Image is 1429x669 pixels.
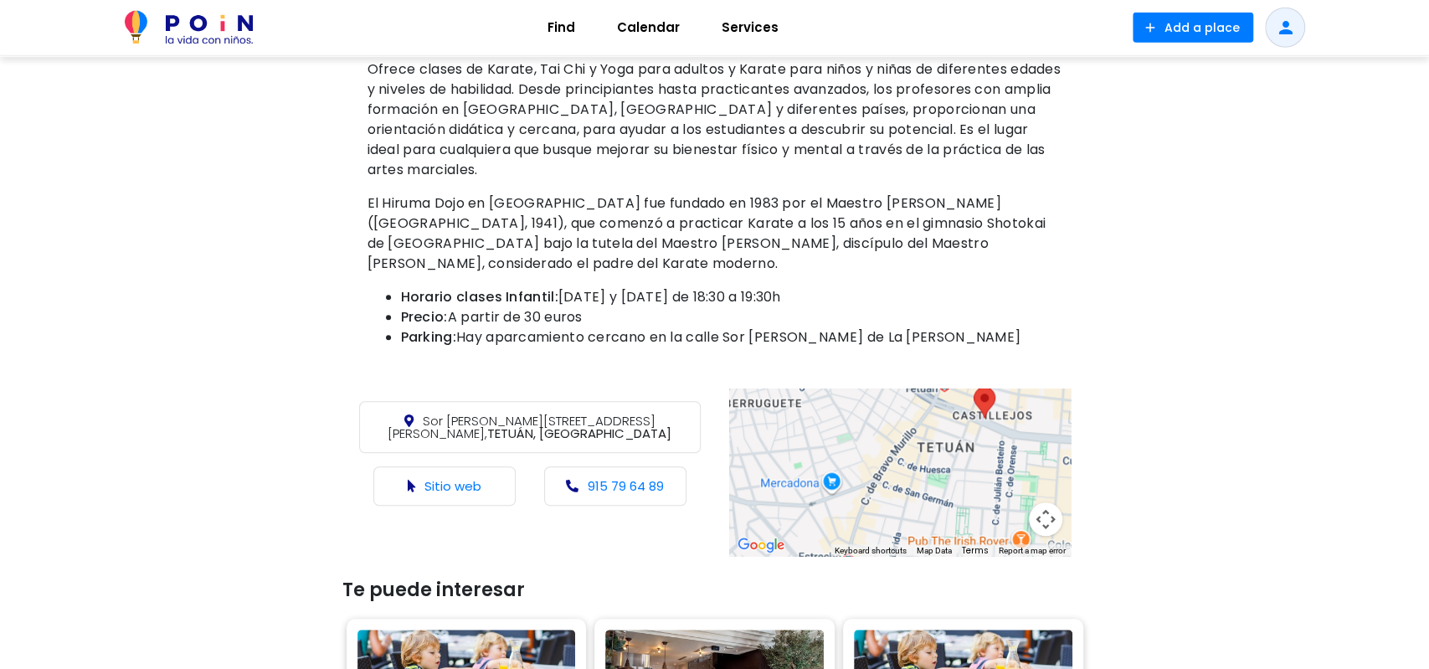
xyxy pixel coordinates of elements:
span: TETUÁN, [GEOGRAPHIC_DATA] [388,412,671,442]
a: Report a map error [999,546,1066,555]
a: Calendar [596,8,701,48]
span: Calendar [609,14,687,41]
p: Ofrece clases de Karate, Tai Chi y Yoga para adultos y Karate para niños y niñas de diferentes ed... [368,59,1062,180]
li: A partir de 30 euros [401,307,1062,327]
a: Terms (opens in new tab) [962,544,989,557]
a: Find [527,8,596,48]
a: Services [701,8,799,48]
span: Sor [PERSON_NAME][STREET_ADDRESS][PERSON_NAME], [388,412,655,442]
strong: Precio: [401,307,448,327]
button: Map Data [917,545,952,557]
button: Keyboard shortcuts [835,545,907,557]
button: Add a place [1133,13,1253,43]
p: El Hiruma Dojo en [GEOGRAPHIC_DATA] fue fundado en 1983 por el Maestro [PERSON_NAME] ([GEOGRAPHIC... [368,193,1062,274]
a: Open this area in Google Maps (opens a new window) [733,534,789,556]
button: Map camera controls [1029,502,1062,536]
li: Hay aparcamiento cercano en la calle Sor [PERSON_NAME] de La [PERSON_NAME] [401,327,1062,347]
img: POiN [125,11,253,44]
li: [DATE] y [DATE] de 18:30 a 19:30h [401,287,1062,307]
strong: Horario clases Infantil: [401,287,558,306]
a: Sitio web [424,477,481,495]
img: Google [733,534,789,556]
span: Find [540,14,583,41]
h3: Te puede interesar [342,579,1087,601]
span: Services [714,14,786,41]
strong: Parking: [401,327,456,347]
a: 915 79 64 89 [588,477,664,495]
